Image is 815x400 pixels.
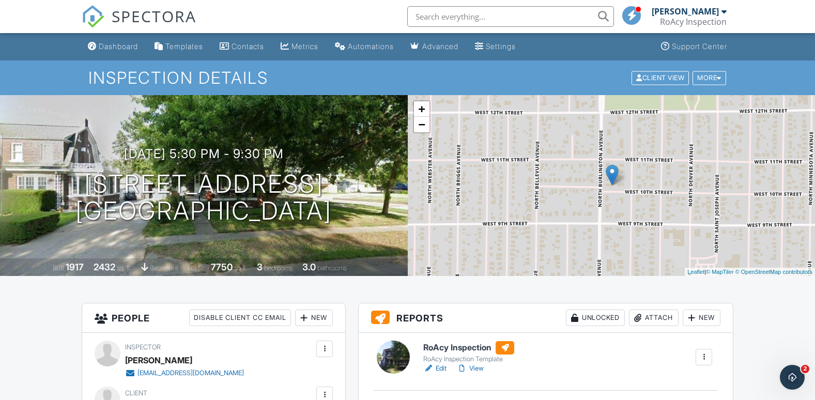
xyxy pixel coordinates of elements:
div: Settings [486,42,516,51]
div: 3 [257,261,263,272]
a: Zoom in [414,101,429,117]
div: 7750 [211,261,233,272]
div: More [693,71,726,85]
span: sq. ft. [117,264,131,272]
span: 2 [801,365,809,373]
div: Contacts [232,42,264,51]
div: 3.0 [302,261,316,272]
h3: People [82,303,346,333]
div: Templates [165,42,203,51]
div: Automations [348,42,394,51]
div: Unlocked [566,310,625,326]
div: New [295,310,333,326]
a: Templates [150,37,207,56]
h3: [DATE] 5:30 pm - 9:30 pm [124,147,284,161]
div: Client View [632,71,689,85]
div: Advanced [422,42,458,51]
div: Attach [629,310,679,326]
a: © OpenStreetMap contributors [735,269,812,275]
a: © MapTiler [706,269,734,275]
a: Automations (Basic) [331,37,398,56]
span: bedrooms [264,264,293,272]
div: RoAcy Inspection [660,17,727,27]
a: [EMAIL_ADDRESS][DOMAIN_NAME] [125,368,244,378]
span: Built [53,264,64,272]
a: SPECTORA [82,14,196,36]
span: Lot Size [188,264,209,272]
a: Leaflet [687,269,704,275]
span: basement [150,264,178,272]
img: The Best Home Inspection Software - Spectora [82,5,104,28]
a: RoAcy Inspection RoAcy Inspection Template [423,341,514,364]
a: Edit [423,363,447,374]
iframe: Intercom live chat [780,365,805,390]
div: 2432 [94,261,115,272]
span: sq.ft. [234,264,247,272]
a: Contacts [216,37,268,56]
a: Support Center [657,37,731,56]
span: Client [125,389,147,397]
div: Metrics [291,42,318,51]
div: 1917 [66,261,84,272]
span: SPECTORA [112,5,196,27]
div: RoAcy Inspection Template [423,355,514,363]
h1: Inspection Details [88,69,727,87]
div: Dashboard [99,42,138,51]
div: New [683,310,720,326]
h3: Reports [359,303,733,333]
a: Dashboard [84,37,142,56]
div: [EMAIL_ADDRESS][DOMAIN_NAME] [137,369,244,377]
div: | [685,268,815,276]
div: [PERSON_NAME] [652,6,719,17]
a: View [457,363,484,374]
div: Support Center [672,42,727,51]
input: Search everything... [407,6,614,27]
span: Inspector [125,343,161,351]
a: Settings [471,37,520,56]
div: [PERSON_NAME] [125,352,192,368]
span: bathrooms [317,264,347,272]
div: Disable Client CC Email [189,310,291,326]
a: Zoom out [414,117,429,132]
a: Client View [631,73,691,81]
h6: RoAcy Inspection [423,341,514,355]
a: Metrics [276,37,322,56]
a: Advanced [406,37,463,56]
h1: [STREET_ADDRESS] [GEOGRAPHIC_DATA] [75,171,332,225]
